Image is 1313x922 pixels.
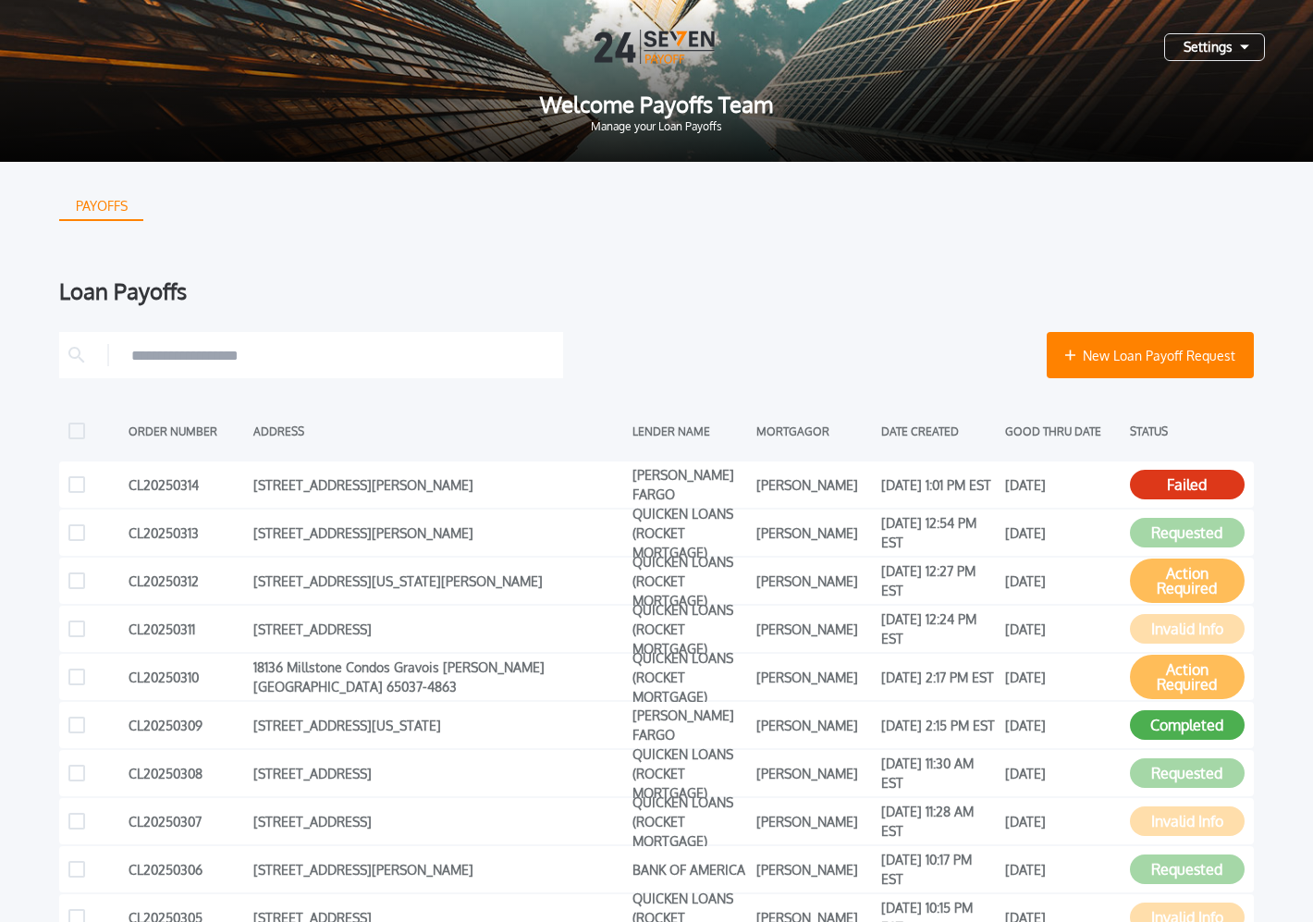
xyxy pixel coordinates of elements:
[632,807,748,835] div: QUICKEN LOANS (ROCKET MORTGAGE)
[756,567,872,595] div: [PERSON_NAME]
[253,615,623,643] div: [STREET_ADDRESS]
[129,663,244,691] div: CL20250310
[1130,470,1246,499] button: Failed
[595,30,718,64] img: Logo
[59,280,1254,302] div: Loan Payoffs
[1005,711,1121,739] div: [DATE]
[632,759,748,787] div: QUICKEN LOANS (ROCKET MORTGAGE)
[632,711,748,739] div: [PERSON_NAME] FARGO
[756,471,872,498] div: [PERSON_NAME]
[881,855,997,883] div: [DATE] 10:17 PM EST
[61,191,142,221] div: PAYOFFS
[632,471,748,498] div: [PERSON_NAME] FARGO
[253,417,623,445] div: ADDRESS
[1005,519,1121,547] div: [DATE]
[756,417,872,445] div: MORTGAGOR
[1005,855,1121,883] div: [DATE]
[632,567,748,595] div: QUICKEN LOANS (ROCKET MORTGAGE)
[881,759,997,787] div: [DATE] 11:30 AM EST
[756,855,872,883] div: [PERSON_NAME]
[1130,559,1246,603] button: Action Required
[30,93,1283,116] span: Welcome Payoffs Team
[756,711,872,739] div: [PERSON_NAME]
[253,855,623,883] div: [STREET_ADDRESS][PERSON_NAME]
[129,471,244,498] div: CL20250314
[129,711,244,739] div: CL20250309
[253,519,623,547] div: [STREET_ADDRESS][PERSON_NAME]
[1130,614,1246,644] button: Invalid Info
[129,615,244,643] div: CL20250311
[129,855,244,883] div: CL20250306
[1130,655,1246,699] button: Action Required
[1005,567,1121,595] div: [DATE]
[1164,33,1265,61] button: Settings
[881,567,997,595] div: [DATE] 12:27 PM EST
[253,807,623,835] div: [STREET_ADDRESS]
[881,807,997,835] div: [DATE] 11:28 AM EST
[1083,346,1235,365] span: New Loan Payoff Request
[756,519,872,547] div: [PERSON_NAME]
[1005,663,1121,691] div: [DATE]
[253,471,623,498] div: [STREET_ADDRESS][PERSON_NAME]
[129,567,244,595] div: CL20250312
[632,855,748,883] div: BANK OF AMERICA
[129,519,244,547] div: CL20250313
[632,519,748,547] div: QUICKEN LOANS (ROCKET MORTGAGE)
[756,807,872,835] div: [PERSON_NAME]
[881,711,997,739] div: [DATE] 2:15 PM EST
[1005,417,1121,445] div: GOOD THRU DATE
[632,663,748,691] div: QUICKEN LOANS (ROCKET MORTGAGE)
[1005,759,1121,787] div: [DATE]
[59,191,143,221] button: PAYOFFS
[756,759,872,787] div: [PERSON_NAME]
[253,711,623,739] div: [STREET_ADDRESS][US_STATE]
[881,471,997,498] div: [DATE] 1:01 PM EST
[129,759,244,787] div: CL20250308
[632,615,748,643] div: QUICKEN LOANS (ROCKET MORTGAGE)
[881,417,997,445] div: DATE CREATED
[1130,417,1246,445] div: STATUS
[129,417,244,445] div: ORDER NUMBER
[1130,758,1246,788] button: Requested
[1047,332,1254,378] button: New Loan Payoff Request
[756,663,872,691] div: [PERSON_NAME]
[632,417,748,445] div: LENDER NAME
[1130,710,1246,740] button: Completed
[756,615,872,643] div: [PERSON_NAME]
[881,615,997,643] div: [DATE] 12:24 PM EST
[253,567,623,595] div: [STREET_ADDRESS][US_STATE][PERSON_NAME]
[1130,806,1246,836] button: Invalid Info
[129,807,244,835] div: CL20250307
[881,663,997,691] div: [DATE] 2:17 PM EST
[881,519,997,547] div: [DATE] 12:54 PM EST
[30,121,1283,132] span: Manage your Loan Payoffs
[253,759,623,787] div: [STREET_ADDRESS]
[1130,854,1246,884] button: Requested
[1005,471,1121,498] div: [DATE]
[1130,518,1246,547] button: Requested
[253,663,623,691] div: 18136 Millstone Condos Gravois [PERSON_NAME] [GEOGRAPHIC_DATA] 65037-4863
[1005,807,1121,835] div: [DATE]
[1005,615,1121,643] div: [DATE]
